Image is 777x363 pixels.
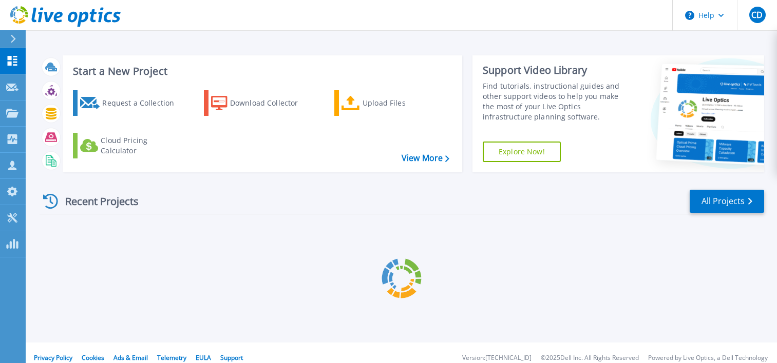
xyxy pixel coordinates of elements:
[220,353,243,362] a: Support
[102,93,184,113] div: Request a Collection
[483,81,629,122] div: Find tutorials, instructional guides and other support videos to help you make the most of your L...
[73,133,187,158] a: Cloud Pricing Calculator
[34,353,72,362] a: Privacy Policy
[101,135,183,156] div: Cloud Pricing Calculator
[73,90,187,116] a: Request a Collection
[73,66,449,77] h3: Start a New Project
[230,93,312,113] div: Download Collector
[363,93,445,113] div: Upload Files
[462,355,532,361] li: Version: [TECHNICAL_ID]
[196,353,211,362] a: EULA
[113,353,148,362] a: Ads & Email
[204,90,318,116] a: Download Collector
[402,153,449,163] a: View More
[690,190,764,213] a: All Projects
[40,189,153,214] div: Recent Projects
[334,90,449,116] a: Upload Files
[82,353,104,362] a: Cookies
[483,142,561,162] a: Explore Now!
[751,11,763,19] span: CD
[483,64,629,77] div: Support Video Library
[648,355,768,361] li: Powered by Live Optics, a Dell Technology
[157,353,186,362] a: Telemetry
[541,355,639,361] li: © 2025 Dell Inc. All Rights Reserved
